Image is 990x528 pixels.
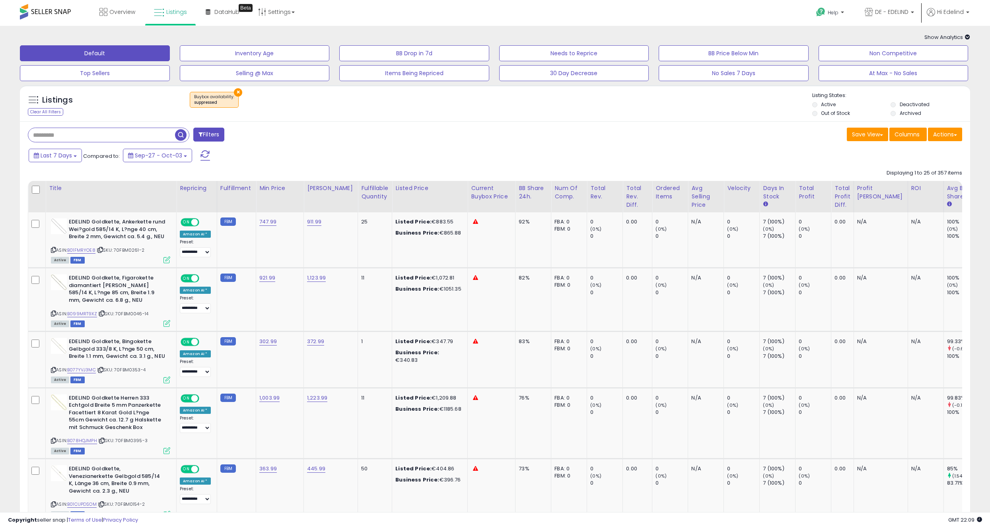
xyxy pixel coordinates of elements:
a: 1,003.99 [259,394,280,402]
label: Deactivated [900,101,930,108]
small: (0%) [655,473,667,479]
div: Num of Comp. [554,184,583,201]
div: Velocity [727,184,756,192]
span: OFF [198,466,211,473]
div: 0.00 [626,274,646,281]
div: 0.00 [834,338,847,345]
small: (0%) [763,226,774,232]
div: 11 [361,394,386,402]
div: 11 [361,274,386,281]
a: Terms of Use [68,516,102,524]
div: 7 (100%) [763,479,795,487]
div: 99.33% [947,338,979,345]
div: N/A [911,218,937,225]
div: 7 (100%) [763,233,795,240]
div: 0 [799,353,831,360]
span: ON [181,395,191,402]
div: N/A [691,394,718,402]
div: 82% [519,274,545,281]
a: Help [810,1,852,26]
a: B01FMRYOE8 [67,247,95,254]
span: ON [181,275,191,282]
small: (0%) [799,346,810,352]
div: 76% [519,394,545,402]
a: B099MRT9XZ [67,311,97,317]
div: N/A [911,465,937,472]
div: 0 [655,409,688,416]
div: 73% [519,465,545,472]
div: FBA: 0 [554,274,581,281]
div: 7 (100%) [763,289,795,296]
span: 2025-10-11 22:09 GMT [948,516,982,524]
small: (0%) [590,226,601,232]
img: 41nptC-d5AL._SL40_.jpg [51,394,67,410]
button: Sep-27 - Oct-03 [123,149,192,162]
div: €1,072.81 [395,274,461,281]
a: Hi Edelind [927,8,969,26]
button: Inventory Age [180,45,330,61]
div: 7 (100%) [763,218,795,225]
span: Columns [895,130,920,138]
img: 41OtHf3w-pL._SL40_.jpg [51,274,67,290]
div: Profit [PERSON_NAME] [857,184,904,201]
b: EDELIND Goldkette, Figarokette diamantiert [PERSON_NAME] 585/14 K, L?nge 85 cm, Breite 1.9 mm, Ge... [69,274,165,306]
small: (0%) [655,226,667,232]
div: BB Share 24h. [519,184,548,201]
div: Tooltip anchor [239,4,253,12]
div: 0 [655,394,688,402]
div: Preset: [180,239,211,257]
div: 0 [590,409,622,416]
div: 100% [947,274,979,281]
div: €865.88 [395,229,461,237]
div: 7 (100%) [763,409,795,416]
div: N/A [691,465,718,472]
b: EDELIND Goldkette Herren 333 Echtgold Breite 5 mm Panzerkette Facettiert 8 Karat Gold L?nge 55cm ... [69,394,165,433]
span: ON [181,339,191,346]
div: 0 [727,233,759,240]
div: 0 [727,479,759,487]
div: €883.55 [395,218,461,225]
div: N/A [911,394,937,402]
div: 25 [361,218,386,225]
div: N/A [691,274,718,281]
div: Total Profit [799,184,828,201]
div: 0 [655,289,688,296]
div: FBA: 0 [554,465,581,472]
small: (0%) [590,402,601,408]
small: (0%) [655,346,667,352]
div: FBM: 0 [554,225,581,233]
div: Fulfillable Quantity [361,184,389,201]
div: Clear All Filters [28,108,63,116]
a: B01CUPDSOM [67,501,97,508]
div: 0.00 [834,218,847,225]
b: Business Price: [395,285,439,293]
div: Displaying 1 to 25 of 357 items [887,169,962,177]
div: Preset: [180,486,211,504]
div: ASIN: [51,394,170,453]
div: 0 [590,394,622,402]
span: Show Analytics [924,33,970,41]
div: 0.00 [626,465,646,472]
div: N/A [857,465,902,472]
div: Listed Price [395,184,464,192]
small: FBM [220,394,236,402]
div: Fulfillment [220,184,253,192]
div: 0 [799,218,831,225]
b: Listed Price: [395,465,432,472]
div: 0 [727,353,759,360]
div: 0 [727,394,759,402]
small: (0%) [763,402,774,408]
small: FBM [220,337,236,346]
div: 0 [799,274,831,281]
div: 0.00 [626,218,646,225]
small: (-0.17%) [952,402,971,408]
div: N/A [857,218,902,225]
b: EDELIND Goldkette, Bingokette Gelbgold 333/8 K, L?nge 50 cm, Breite 1.1 mm, Gewicht ca. 3.1 g., NEU [69,338,165,362]
span: All listings currently available for purchase on Amazon [51,377,69,383]
span: All listings currently available for purchase on Amazon [51,257,69,264]
div: N/A [857,338,902,345]
div: FBM: 0 [554,345,581,352]
div: 0 [727,218,759,225]
div: Total Profit Diff. [834,184,850,209]
span: OFF [198,219,211,226]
